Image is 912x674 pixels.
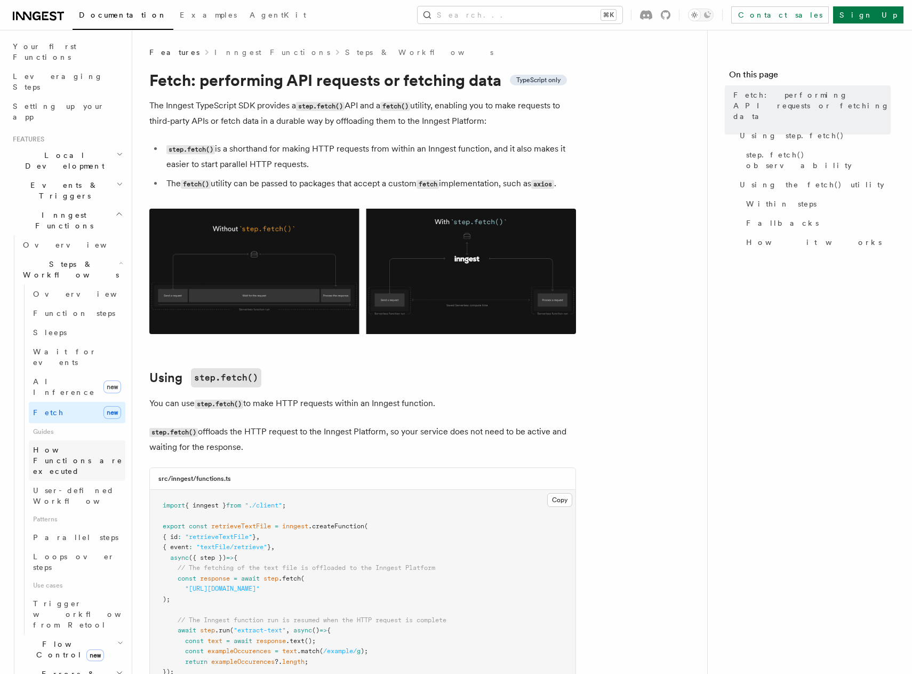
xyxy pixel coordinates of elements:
code: step.fetch() [296,102,345,111]
span: "./client" [245,502,282,509]
span: = [275,522,278,530]
span: Use cases [29,577,125,594]
span: ?. [275,658,282,665]
a: AI Inferencenew [29,372,125,402]
span: new [86,649,104,661]
span: = [226,637,230,645]
span: Wait for events [33,347,97,367]
kbd: ⌘K [601,10,616,20]
span: "extract-text" [234,627,286,634]
button: Search...⌘K [418,6,622,23]
span: const [185,637,204,645]
span: Events & Triggers [9,180,116,201]
span: : [189,543,193,551]
span: /example/ [323,647,357,655]
span: } [252,533,256,541]
span: inngest [282,522,308,530]
span: => [226,554,234,561]
code: step.fetch() [166,145,215,154]
span: , [256,533,260,541]
span: User-defined Workflows [33,486,129,505]
code: fetch() [181,180,211,189]
span: ); [163,596,170,603]
a: Examples [173,3,243,29]
span: TypeScript only [516,76,561,84]
span: const [189,522,207,530]
span: ); [361,647,368,655]
button: Flow Controlnew [19,635,125,664]
span: await [178,627,196,634]
span: response [200,575,230,582]
a: Fetchnew [29,402,125,423]
a: Using the fetch() utility [735,175,891,194]
a: Inngest Functions [214,47,330,58]
span: step [200,627,215,634]
a: How it works [742,233,891,252]
span: new [103,380,121,393]
span: // The fetching of the text file is offloaded to the Inngest Platform [178,564,435,572]
span: ( [319,647,323,655]
span: AgentKit [250,11,306,19]
span: Features [9,135,44,144]
span: new [103,406,121,419]
span: Leveraging Steps [13,72,103,91]
span: => [319,627,327,634]
img: Using Fetch offloads the HTTP request to the Inngest Platform [149,209,576,334]
div: Steps & Workflows [19,284,125,635]
code: fetch [417,180,439,189]
a: Trigger workflows from Retool [29,594,125,635]
span: Using the fetch() utility [740,179,884,190]
span: .match [297,647,319,655]
span: step.fetch() observability [746,149,891,171]
span: Parallel steps [33,533,118,542]
p: The Inngest TypeScript SDK provides a API and a utility, enabling you to make requests to third-p... [149,98,576,129]
span: .run [215,627,230,634]
li: The utility can be passed to packages that accept a custom implementation, such as . [163,176,576,192]
span: Using step.fetch() [740,130,844,141]
span: g [357,647,361,655]
span: exampleOccurences [211,658,275,665]
button: Toggle dark mode [688,9,714,21]
span: .text [286,637,305,645]
h4: On this page [729,68,891,85]
span: // The Inngest function run is resumed when the HTTP request is complete [178,616,446,624]
span: ; [305,658,308,665]
span: import [163,502,185,509]
code: fetch() [380,102,410,111]
a: Setting up your app [9,97,125,126]
a: How Functions are executed [29,440,125,481]
span: from [226,502,241,509]
a: Overview [19,235,125,255]
span: Your first Functions [13,42,76,61]
span: Features [149,47,199,58]
span: Flow Control [19,639,117,660]
span: How it works [746,237,882,248]
span: Inngest Functions [9,210,115,231]
a: User-defined Workflows [29,481,125,511]
a: step.fetch() observability [742,145,891,175]
span: const [185,647,204,655]
span: Overview [23,241,133,249]
span: const [178,575,196,582]
span: Setting up your app [13,102,105,121]
span: Function steps [33,309,115,318]
span: await [241,575,260,582]
button: Inngest Functions [9,205,125,235]
span: text [282,647,297,655]
button: Copy [547,493,572,507]
a: Parallel steps [29,528,125,547]
a: Sleeps [29,323,125,342]
span: } [267,543,271,551]
span: Overview [33,290,143,298]
span: "[URL][DOMAIN_NAME]" [185,585,260,592]
p: offloads the HTTP request to the Inngest Platform, so your service does not need to be active and... [149,424,576,455]
span: "textFile/retrieve" [196,543,267,551]
span: = [275,647,278,655]
h1: Fetch: performing API requests or fetching data [149,70,576,90]
span: Patterns [29,511,125,528]
span: exampleOccurences [207,647,271,655]
span: ; [282,502,286,509]
a: Usingstep.fetch() [149,368,261,387]
a: Overview [29,284,125,304]
span: Documentation [79,11,167,19]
